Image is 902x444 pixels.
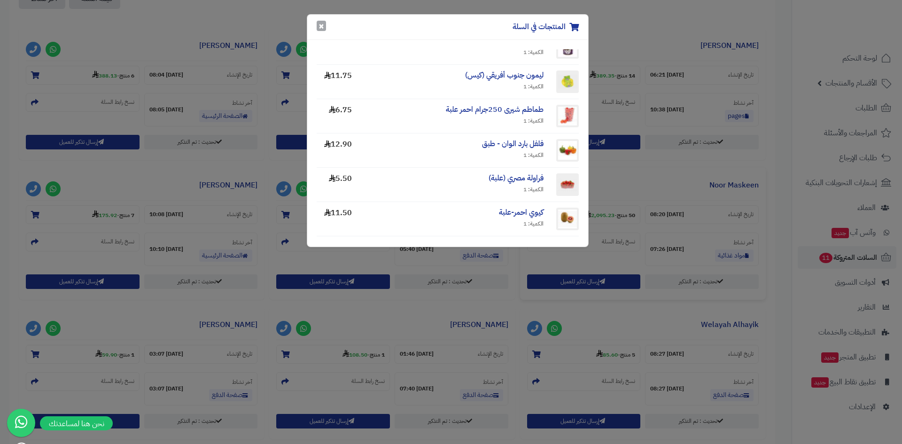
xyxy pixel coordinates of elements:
[528,219,544,228] span: الكمية:
[556,173,579,196] img: فراولة مصري (علبة)
[556,208,579,230] img: كيوي احمر-علبة
[523,185,527,194] span: 1
[499,207,544,218] a: كيوي احمر-علبة
[523,219,527,228] span: 1
[489,172,544,184] a: فراولة مصري (علبة)
[528,185,544,194] span: الكمية:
